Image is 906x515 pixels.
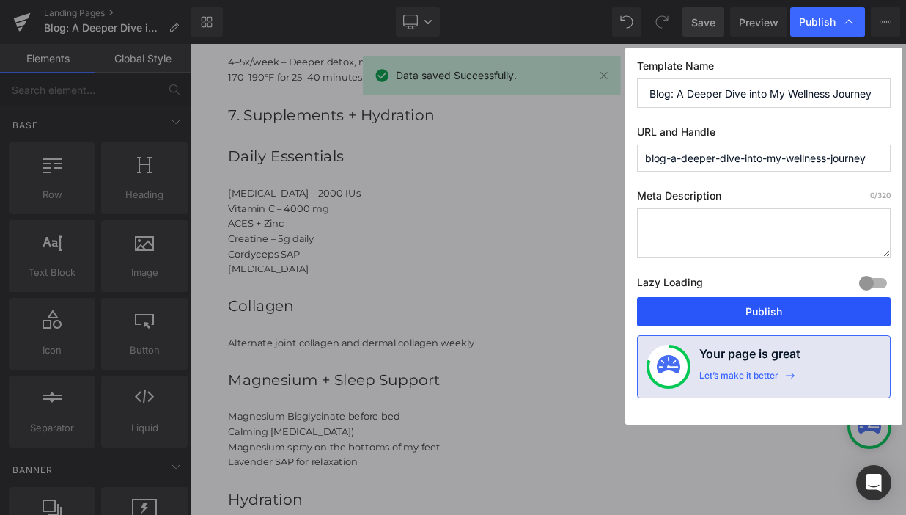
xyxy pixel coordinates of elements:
p: Vitamin C – 4000 mg [48,194,839,213]
div: Open Intercom Messenger [856,465,891,500]
label: Lazy Loading [637,273,703,297]
span: Magnesium Bisglycinate before bed [48,454,260,468]
p: 7. Supplements + Hydration [48,73,839,102]
p: 4–5x/week – Deeper detox, muscle recovery, mental clarity [48,13,839,32]
button: Publish [637,297,891,326]
span: [MEDICAL_DATA] – 2000 IUs [48,178,212,191]
span: Publish [799,15,836,29]
img: onboarding-status.svg [657,355,680,379]
p: Creatine – 5g daily [48,232,839,251]
p: Magnesium + Sleep Support [48,401,839,430]
div: Let’s make it better [699,370,778,389]
h4: Your page is great [699,345,800,370]
p: Magnesium spray on the bottoms of my feet [48,490,839,509]
label: URL and Handle [637,125,891,145]
span: /320 [870,191,891,200]
p: 170–190°F for 25–40 minutes [48,32,839,51]
p: Calming [MEDICAL_DATA]) [48,471,839,490]
p: ACES + Zinc [48,213,839,232]
p: Daily Essentials [48,124,839,153]
span: 0 [870,191,874,200]
span: Alternate joint collagen and dermal collagen weekly [48,363,353,377]
p: [MEDICAL_DATA] [48,269,839,288]
label: Meta Description [637,189,891,208]
p: Collagen [48,310,839,339]
p: Cordyceps SAP [48,251,839,270]
label: Template Name [637,59,891,78]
